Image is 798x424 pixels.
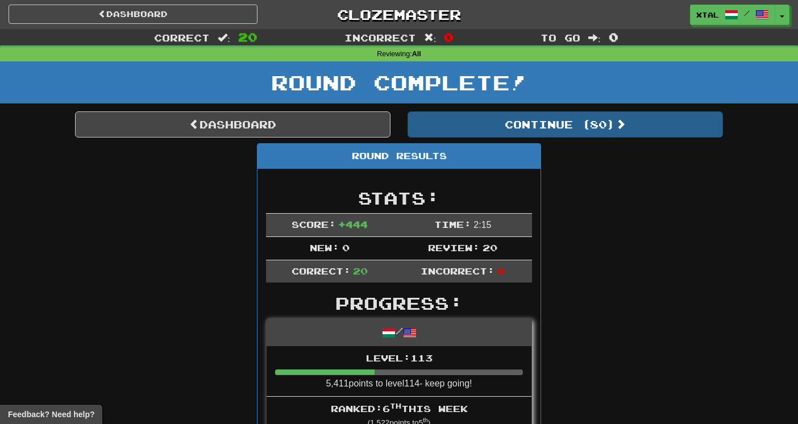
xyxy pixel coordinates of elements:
[609,30,618,44] span: 0
[310,242,339,253] span: New:
[366,352,433,363] span: Level: 113
[154,32,210,43] span: Correct
[421,265,494,276] span: Incorrect:
[266,294,532,313] h2: Progress:
[497,265,505,276] span: 0
[541,32,580,43] span: To go
[408,111,723,138] button: Continue (80)
[257,144,541,169] div: Round Results
[266,189,532,207] h2: Stats:
[744,9,750,17] span: /
[423,417,428,423] sup: th
[428,242,480,253] span: Review:
[267,346,531,397] li: 5,411 points to level 114 - keep going!
[238,30,257,44] span: 20
[338,219,368,230] span: + 444
[292,219,336,230] span: Score:
[8,409,94,420] span: Open feedback widget
[331,403,468,414] span: Ranked: 6 this week
[353,265,368,276] span: 20
[690,5,775,25] a: xtal /
[344,32,416,43] span: Incorrect
[275,5,523,24] a: Clozemaster
[267,319,531,346] div: /
[434,219,471,230] span: Time:
[4,71,794,94] h1: Round Complete!
[473,220,491,230] span: 2 : 15
[444,30,454,44] span: 0
[483,242,497,253] span: 20
[424,33,437,43] span: :
[292,265,351,276] span: Correct:
[75,111,390,138] a: Dashboard
[390,402,401,410] sup: th
[9,5,257,24] a: Dashboard
[412,50,421,58] strong: All
[588,33,601,43] span: :
[696,10,719,20] span: xtal
[342,242,350,253] span: 0
[218,33,230,43] span: :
